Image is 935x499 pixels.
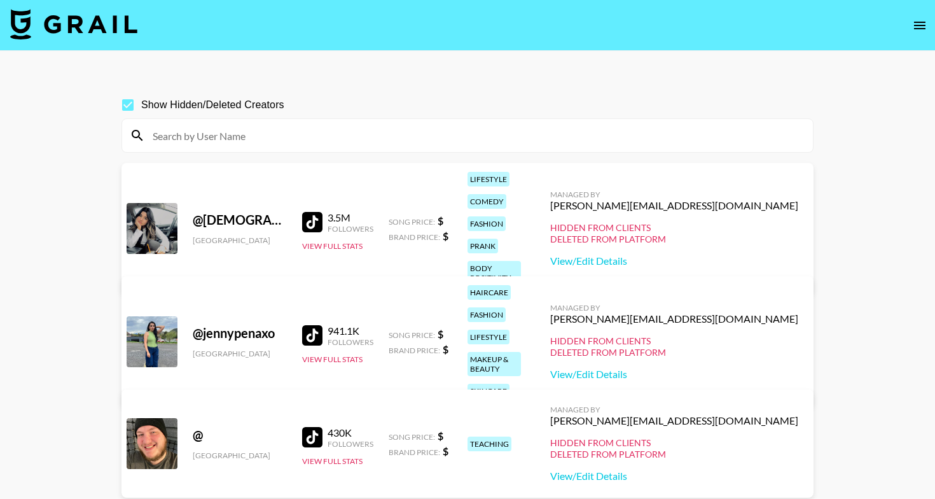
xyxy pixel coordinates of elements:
[550,437,798,449] div: Hidden from Clients
[550,313,798,325] div: [PERSON_NAME][EMAIL_ADDRESS][DOMAIN_NAME]
[389,217,435,227] span: Song Price:
[389,432,435,442] span: Song Price:
[907,13,932,38] button: open drawer
[193,451,287,460] div: [GEOGRAPHIC_DATA]
[328,211,373,224] div: 3.5M
[468,352,521,376] div: makeup & beauty
[389,232,440,242] span: Brand Price:
[328,337,373,347] div: Followers
[328,224,373,234] div: Followers
[193,212,287,228] div: @ [DEMOGRAPHIC_DATA]
[550,414,798,427] div: [PERSON_NAME][EMAIL_ADDRESS][DOMAIN_NAME]
[328,426,373,439] div: 430K
[443,230,448,242] strong: $
[10,9,137,39] img: Grail Talent
[193,427,287,443] div: @
[468,437,511,451] div: teaching
[141,97,284,113] span: Show Hidden/Deleted Creators
[550,234,798,245] div: Deleted from Platform
[438,328,443,340] strong: $
[550,222,798,234] div: Hidden from Clients
[389,346,440,355] span: Brand Price:
[468,172,509,186] div: lifestyle
[193,235,287,245] div: [GEOGRAPHIC_DATA]
[468,239,498,253] div: prank
[302,241,363,251] button: View Full Stats
[550,335,798,347] div: Hidden from Clients
[550,255,798,267] a: View/Edit Details
[193,349,287,358] div: [GEOGRAPHIC_DATA]
[328,439,373,449] div: Followers
[145,125,805,146] input: Search by User Name
[468,330,509,344] div: lifestyle
[443,343,448,355] strong: $
[550,470,798,482] a: View/Edit Details
[550,303,798,313] div: Managed By
[550,190,798,199] div: Managed By
[468,285,511,300] div: haircare
[438,214,443,227] strong: $
[443,445,448,457] strong: $
[328,325,373,337] div: 941.1K
[389,447,440,457] span: Brand Price:
[550,199,798,212] div: [PERSON_NAME][EMAIL_ADDRESS][DOMAIN_NAME]
[468,216,506,231] div: fashion
[550,347,798,358] div: Deleted from Platform
[468,384,509,398] div: skincare
[468,194,506,209] div: comedy
[302,456,363,466] button: View Full Stats
[550,368,798,381] a: View/Edit Details
[302,355,363,364] button: View Full Stats
[468,307,506,322] div: fashion
[550,449,798,460] div: Deleted from Platform
[550,405,798,414] div: Managed By
[468,261,521,285] div: body positivity
[193,325,287,341] div: @ jennypenaxo
[389,330,435,340] span: Song Price:
[438,430,443,442] strong: $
